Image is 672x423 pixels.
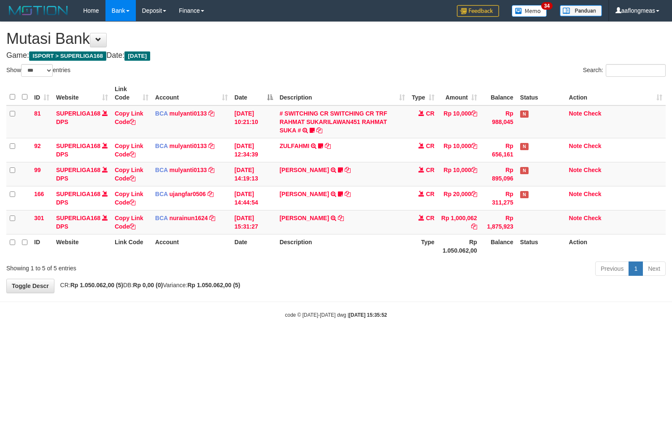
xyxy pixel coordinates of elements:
[280,143,310,149] a: ZULFAHMI
[53,138,111,162] td: DPS
[155,191,168,197] span: BCA
[642,261,666,276] a: Next
[231,186,276,210] td: [DATE] 14:44:54
[471,110,477,117] a: Copy Rp 10,000 to clipboard
[231,138,276,162] td: [DATE] 12:34:39
[70,282,123,288] strong: Rp 1.050.062,00 (5)
[34,191,44,197] span: 166
[325,143,331,149] a: Copy ZULFAHMI to clipboard
[187,282,240,288] strong: Rp 1.050.062,00 (5)
[280,167,329,173] a: [PERSON_NAME]
[231,81,276,105] th: Date: activate to sort column descending
[34,110,41,117] span: 81
[471,167,477,173] a: Copy Rp 10,000 to clipboard
[569,110,582,117] a: Note
[560,5,602,16] img: panduan.png
[29,51,106,61] span: ISPORT > SUPERLIGA168
[276,81,408,105] th: Description: activate to sort column ascending
[34,143,41,149] span: 92
[457,5,499,17] img: Feedback.jpg
[6,279,54,293] a: Toggle Descr
[56,191,100,197] a: SUPERLIGA168
[53,210,111,234] td: DPS
[56,143,100,149] a: SUPERLIGA168
[471,191,477,197] a: Copy Rp 20,000 to clipboard
[231,210,276,234] td: [DATE] 15:31:27
[438,234,480,258] th: Rp 1.050.062,00
[345,167,351,173] a: Copy MUHAMMAD REZA to clipboard
[480,138,517,162] td: Rp 656,161
[115,110,143,125] a: Copy Link Code
[280,191,329,197] a: [PERSON_NAME]
[569,143,582,149] a: Note
[155,143,168,149] span: BCA
[231,105,276,138] td: [DATE] 10:21:10
[34,167,41,173] span: 99
[208,143,214,149] a: Copy mulyanti0133 to clipboard
[480,162,517,186] td: Rp 895,096
[6,51,666,60] h4: Game: Date:
[280,215,329,221] a: [PERSON_NAME]
[566,81,666,105] th: Action: activate to sort column ascending
[426,167,435,173] span: CR
[111,81,152,105] th: Link Code: activate to sort column ascending
[6,4,70,17] img: MOTION_logo.png
[438,81,480,105] th: Amount: activate to sort column ascending
[584,110,602,117] a: Check
[53,162,111,186] td: DPS
[170,191,206,197] a: ujangfar0506
[208,191,213,197] a: Copy ujangfar0506 to clipboard
[584,167,602,173] a: Check
[124,51,150,61] span: [DATE]
[111,234,152,258] th: Link Code
[408,81,438,105] th: Type: activate to sort column ascending
[170,215,208,221] a: nurainun1624
[345,191,351,197] a: Copy NOVEN ELING PRAYOG to clipboard
[6,261,274,272] div: Showing 1 to 5 of 5 entries
[209,215,215,221] a: Copy nurainun1624 to clipboard
[115,215,143,230] a: Copy Link Code
[520,191,529,198] span: Has Note
[53,81,111,105] th: Website: activate to sort column ascending
[569,191,582,197] a: Note
[584,191,602,197] a: Check
[438,162,480,186] td: Rp 10,000
[595,261,629,276] a: Previous
[517,81,566,105] th: Status
[155,167,168,173] span: BCA
[569,167,582,173] a: Note
[426,215,435,221] span: CR
[56,110,100,117] a: SUPERLIGA168
[338,215,344,221] a: Copy SRI AGENG YUDIANTO to clipboard
[6,64,70,77] label: Show entries
[583,64,666,77] label: Search:
[115,143,143,158] a: Copy Link Code
[426,191,435,197] span: CR
[606,64,666,77] input: Search:
[584,143,602,149] a: Check
[629,261,643,276] a: 1
[480,105,517,138] td: Rp 988,045
[170,143,207,149] a: mulyanti0133
[471,143,477,149] a: Copy Rp 10,000 to clipboard
[569,215,582,221] a: Note
[480,81,517,105] th: Balance
[480,186,517,210] td: Rp 311,275
[426,110,435,117] span: CR
[208,110,214,117] a: Copy mulyanti0133 to clipboard
[56,282,240,288] span: CR: DB: Variance:
[155,110,168,117] span: BCA
[517,234,566,258] th: Status
[566,234,666,258] th: Action
[152,81,231,105] th: Account: activate to sort column ascending
[115,191,143,206] a: Copy Link Code
[34,215,44,221] span: 301
[56,167,100,173] a: SUPERLIGA168
[133,282,163,288] strong: Rp 0,00 (0)
[438,138,480,162] td: Rp 10,000
[53,234,111,258] th: Website
[6,30,666,47] h1: Mutasi Bank
[408,234,438,258] th: Type
[53,105,111,138] td: DPS
[520,167,529,174] span: Has Note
